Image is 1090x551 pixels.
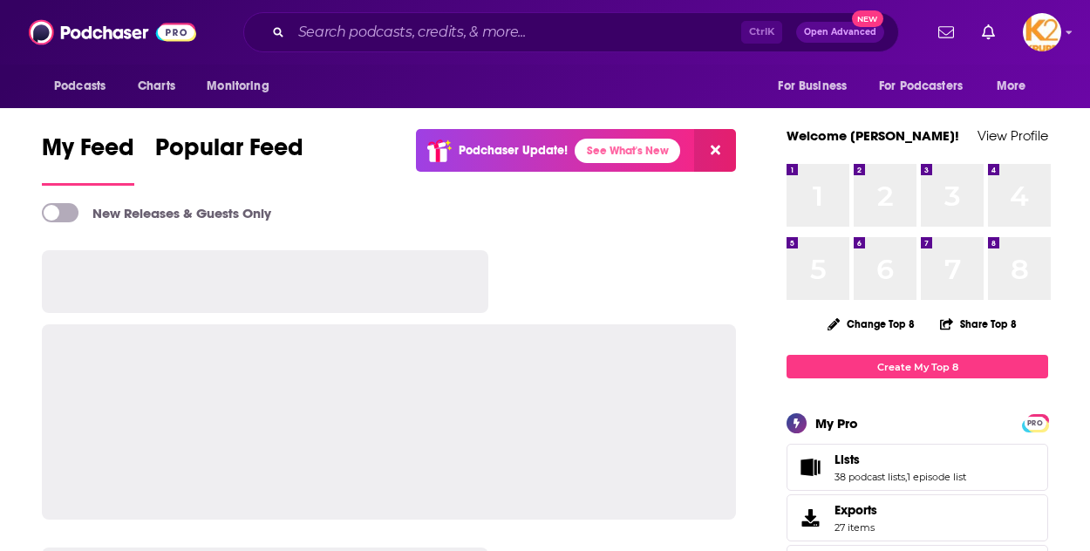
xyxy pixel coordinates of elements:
a: Show notifications dropdown [975,17,1002,47]
span: Lists [787,444,1048,491]
a: Exports [787,494,1048,541]
a: Charts [126,70,186,103]
span: Exports [835,502,877,518]
span: For Business [778,74,847,99]
button: Share Top 8 [939,307,1018,341]
button: Change Top 8 [817,313,925,335]
span: 27 items [835,521,877,534]
span: New [852,10,883,27]
a: Lists [835,452,966,467]
a: PRO [1025,416,1046,429]
a: Welcome [PERSON_NAME]! [787,127,959,144]
p: Podchaser Update! [459,143,568,158]
span: Monitoring [207,74,269,99]
a: Show notifications dropdown [931,17,961,47]
button: open menu [194,70,291,103]
a: See What's New [575,139,680,163]
button: Show profile menu [1023,13,1061,51]
span: For Podcasters [879,74,963,99]
span: Popular Feed [155,133,303,173]
button: open menu [868,70,988,103]
button: open menu [984,70,1048,103]
a: New Releases & Guests Only [42,203,271,222]
span: Lists [835,452,860,467]
a: View Profile [978,127,1048,144]
div: My Pro [815,415,858,432]
button: open menu [766,70,869,103]
div: Search podcasts, credits, & more... [243,12,899,52]
a: My Feed [42,133,134,186]
a: Lists [793,455,828,480]
span: My Feed [42,133,134,173]
span: Exports [793,506,828,530]
span: Ctrl K [741,21,782,44]
span: PRO [1025,417,1046,430]
span: Logged in as K2Krupp [1023,13,1061,51]
img: Podchaser - Follow, Share and Rate Podcasts [29,16,196,49]
span: Podcasts [54,74,106,99]
button: open menu [42,70,128,103]
span: More [997,74,1026,99]
span: Charts [138,74,175,99]
a: Popular Feed [155,133,303,186]
a: 1 episode list [907,471,966,483]
a: 38 podcast lists [835,471,905,483]
button: Open AdvancedNew [796,22,884,43]
a: Create My Top 8 [787,355,1048,378]
img: User Profile [1023,13,1061,51]
span: , [905,471,907,483]
input: Search podcasts, credits, & more... [291,18,741,46]
span: Open Advanced [804,28,876,37]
